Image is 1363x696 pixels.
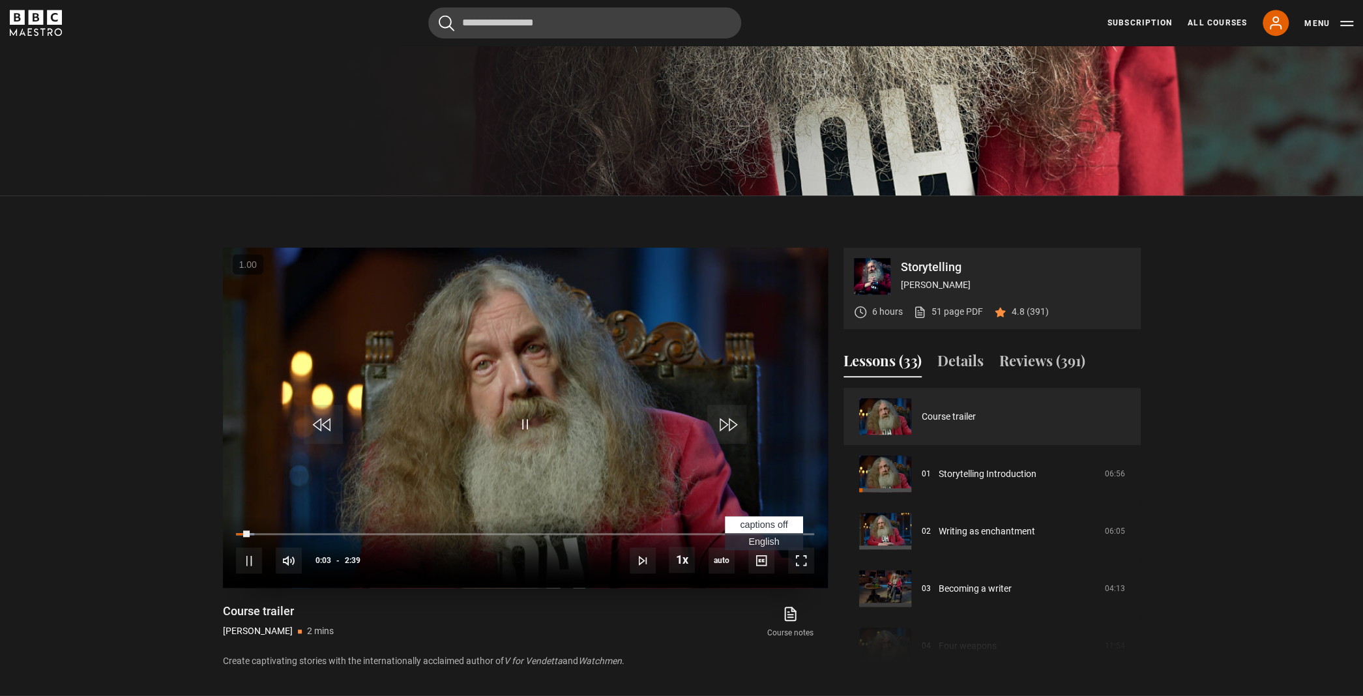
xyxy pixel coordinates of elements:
svg: BBC Maestro [10,10,62,36]
span: English [748,536,779,547]
button: Submit the search query [439,15,454,31]
span: auto [709,547,735,573]
i: Watchmen [578,656,622,666]
p: 6 hours [872,305,903,319]
a: Course trailer [922,410,976,424]
p: 4.8 (391) [1012,305,1049,319]
span: 2:39 [345,549,360,572]
button: Captions [748,547,774,573]
a: Storytelling Introduction [939,467,1036,481]
button: Lessons (33) [843,350,922,377]
a: All Courses [1188,17,1247,29]
input: Search [428,7,741,38]
span: - [336,556,340,565]
button: Reviews (391) [999,350,1085,377]
p: 2 mins [307,624,334,638]
button: Fullscreen [788,547,814,573]
div: Progress Bar [236,533,813,536]
i: V for Vendetta [504,656,563,666]
button: Playback Rate [669,547,695,573]
div: Current quality: 360p [709,547,735,573]
button: Next Lesson [630,547,656,573]
a: 51 page PDF [913,305,983,319]
a: Course notes [753,603,827,641]
p: Create captivating stories with the internationally acclaimed author of and . [223,654,828,668]
span: captions off [740,519,787,530]
a: Becoming a writer [939,582,1012,596]
a: Writing as enchantment [939,525,1035,538]
button: Toggle navigation [1304,17,1353,30]
button: Mute [276,547,302,573]
a: Subscription [1107,17,1172,29]
button: Pause [236,547,262,573]
p: [PERSON_NAME] [223,624,293,638]
h1: Course trailer [223,603,334,619]
p: [PERSON_NAME] [901,278,1130,292]
button: Details [937,350,984,377]
span: 0:03 [315,549,331,572]
p: Storytelling [901,261,1130,273]
video-js: Video Player [223,248,828,588]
